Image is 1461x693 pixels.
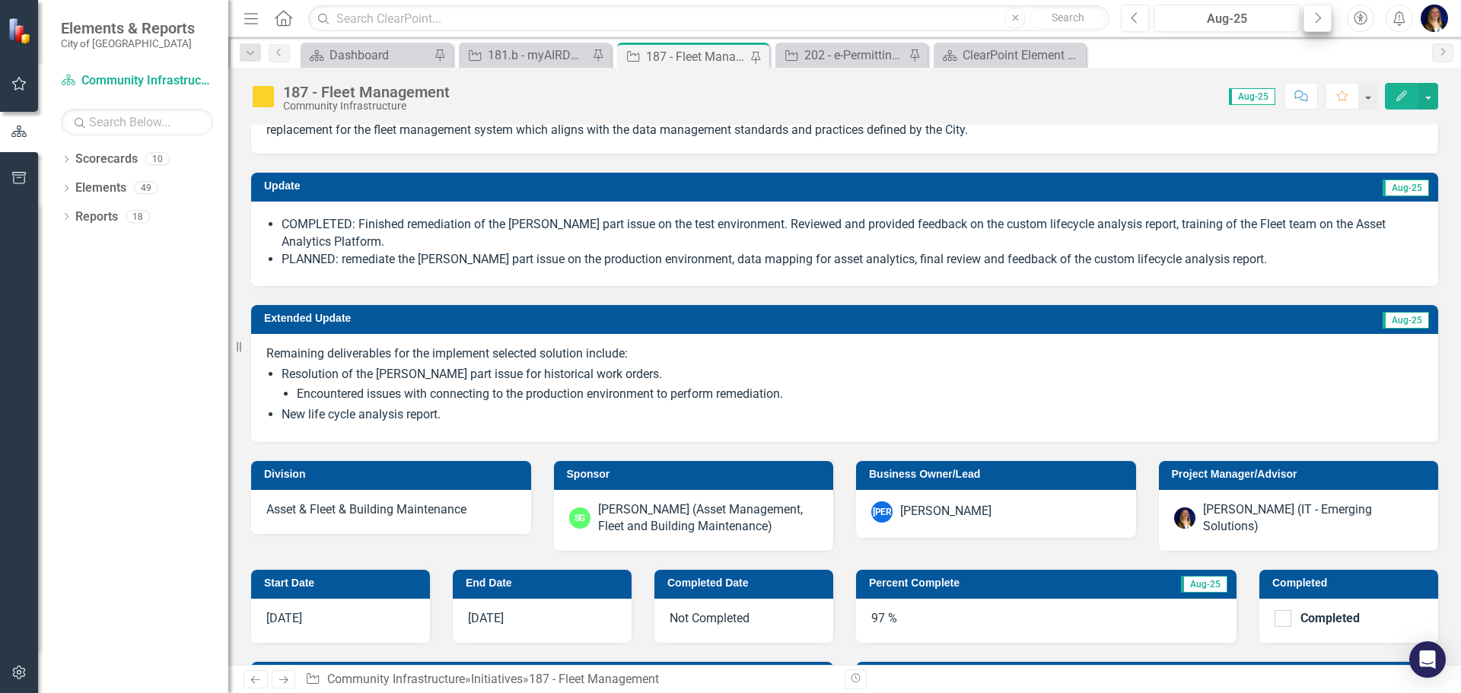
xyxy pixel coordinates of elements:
a: ClearPoint Element Definitions [937,46,1082,65]
span: Aug-25 [1229,88,1275,105]
div: 18 [126,210,150,223]
div: 187 - Fleet Management [646,47,746,66]
h3: Completed [1272,577,1431,589]
span: Search [1052,11,1084,24]
div: [PERSON_NAME] (IT - Emerging Solutions) [1203,501,1424,536]
a: Community Infrastructure [61,72,213,90]
div: 202 - e-Permitting Planning [804,46,905,65]
li: New life cycle analysis report. [282,406,1423,424]
h3: Completed Date [667,577,826,589]
div: » » [305,671,833,688]
div: 187 - Fleet Management [283,84,450,100]
div: Aug-25 [1159,10,1294,28]
button: Search [1030,8,1106,29]
li: PLANNED: remediate the [PERSON_NAME] part issue on the production environment, data mapping for a... [282,251,1423,269]
div: ClearPoint Element Definitions [963,46,1082,65]
h3: Start Date [264,577,422,589]
a: 181.b - myAIRDRIE redevelopment [463,46,588,65]
img: Erin Busby [1174,507,1195,529]
span: [DATE] [266,611,302,625]
img: Caution [251,84,275,109]
div: 97 % [856,599,1237,643]
h3: Sponsor [567,469,826,480]
p: Remaining deliverables for the implement selected solution include: [266,345,1423,363]
span: Aug-25 [1181,576,1227,593]
div: [PERSON_NAME] [900,503,992,520]
h3: Business Owner/Lead [869,469,1128,480]
span: Asset & Fleet & Building Maintenance [266,502,466,517]
a: 202 - e-Permitting Planning [779,46,905,65]
a: Elements [75,180,126,197]
a: Initiatives [471,672,523,686]
h3: Division [264,469,524,480]
div: 10 [145,153,170,166]
div: [PERSON_NAME] (Asset Management, Fleet and Building Maintenance) [598,501,819,536]
a: Dashboard [304,46,430,65]
h3: Project Manager/Advisor [1172,469,1431,480]
li: COMPLETED: Finished remediation of the [PERSON_NAME] part issue on the test environment. Reviewed... [282,216,1423,251]
div: [PERSON_NAME] [871,501,893,523]
h3: End Date [466,577,624,589]
div: 49 [134,182,158,195]
a: Scorecards [75,151,138,168]
h3: Percent Complete [869,577,1104,589]
div: 181.b - myAIRDRIE redevelopment [488,46,588,65]
span: Aug-25 [1383,180,1429,196]
button: Aug-25 [1154,5,1300,32]
span: Elements & Reports [61,19,195,37]
img: Erin Busby [1421,5,1448,32]
span: [DATE] [468,611,504,625]
h3: Update [264,180,766,192]
div: SG [569,507,590,529]
li: Resolution of the [PERSON_NAME] part issue for historical work orders. [282,366,1423,404]
input: Search ClearPoint... [308,5,1109,32]
div: Community Infrastructure [283,100,450,112]
a: Reports [75,208,118,226]
div: Dashboard [329,46,430,65]
span: Aug-25 [1383,312,1429,329]
small: City of [GEOGRAPHIC_DATA] [61,37,195,49]
img: ClearPoint Strategy [8,17,34,43]
h3: Extended Update [264,313,1016,324]
a: Community Infrastructure [327,672,465,686]
div: Open Intercom Messenger [1409,641,1446,678]
input: Search Below... [61,109,213,135]
li: Encountered issues with connecting to the production environment to perform remediation. [297,386,1423,403]
div: Not Completed [654,599,833,643]
div: 187 - Fleet Management [529,672,659,686]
